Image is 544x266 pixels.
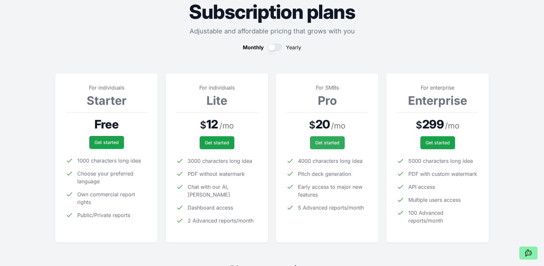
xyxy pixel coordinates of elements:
[66,94,147,107] h3: Starter
[188,157,252,165] span: 3000 characters long idea
[176,84,258,91] p: For individuals
[55,27,489,36] p: Adjustable and affordable pricing that grows with you
[298,170,351,178] span: Pitch deck generation
[420,136,455,149] a: Get started
[422,118,443,131] span: 299
[397,84,478,91] p: For enterprise
[243,43,264,51] span: Monthly
[286,84,368,91] p: For SMBs
[94,118,118,131] span: Free
[408,157,473,165] span: 5000 characters long idea
[298,183,368,199] span: Early access to major new features
[206,118,218,131] span: 12
[286,94,368,107] h3: Pro
[408,209,478,224] span: 100 Advanced reports/month
[408,183,435,191] span: API access
[219,121,234,131] span: / mo
[310,136,345,149] a: Get started
[331,121,345,131] span: / mo
[77,190,147,206] span: Own commercial report rights
[188,170,245,178] span: PDF without watermark
[66,84,147,91] p: For individuals
[298,204,364,212] span: 5 Advanced reports/month
[397,94,478,107] h3: Enterprise
[315,118,330,131] span: 20
[200,119,206,131] span: $
[77,157,141,164] span: 1000 characters long idea
[408,196,461,204] span: Multiple users access
[408,170,477,178] span: PDF with custom watermark
[89,136,124,149] a: Get started
[77,170,147,185] span: Choose your preferred language
[200,136,234,149] a: Get started
[188,217,253,224] span: 2 Advanced reports/month
[286,43,301,51] span: Yearly
[55,2,489,21] h1: Subscription plans
[309,119,315,131] span: $
[416,119,422,131] span: $
[188,204,233,212] span: Dashboard access
[445,121,459,131] span: / mo
[298,157,363,165] span: 4000 characters long idea
[176,94,258,107] h3: Lite
[188,183,258,199] span: Chat with our AI, [PERSON_NAME]
[77,211,130,219] span: Public/Private reports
